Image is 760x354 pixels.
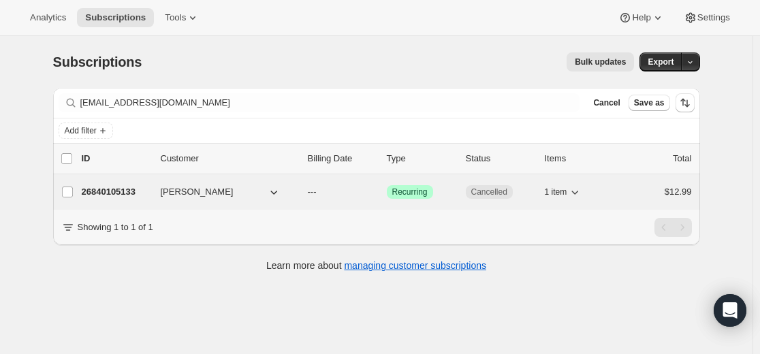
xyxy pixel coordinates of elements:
[22,8,74,27] button: Analytics
[53,54,142,69] span: Subscriptions
[266,259,486,272] p: Learn more about
[634,97,665,108] span: Save as
[82,182,692,202] div: 26840105133[PERSON_NAME]---SuccessRecurringCancelled1 item$12.99
[575,57,626,67] span: Bulk updates
[344,260,486,271] a: managing customer subscriptions
[161,185,234,199] span: [PERSON_NAME]
[59,123,113,139] button: Add filter
[80,93,580,112] input: Filter subscribers
[632,12,650,23] span: Help
[545,187,567,197] span: 1 item
[65,125,97,136] span: Add filter
[676,8,738,27] button: Settings
[639,52,682,71] button: Export
[545,182,582,202] button: 1 item
[308,152,376,165] p: Billing Date
[654,218,692,237] nav: Pagination
[665,187,692,197] span: $12.99
[471,187,507,197] span: Cancelled
[588,95,625,111] button: Cancel
[629,95,670,111] button: Save as
[161,152,297,165] p: Customer
[567,52,634,71] button: Bulk updates
[673,152,691,165] p: Total
[85,12,146,23] span: Subscriptions
[30,12,66,23] span: Analytics
[392,187,428,197] span: Recurring
[545,152,613,165] div: Items
[82,152,692,165] div: IDCustomerBilling DateTypeStatusItemsTotal
[610,8,672,27] button: Help
[165,12,186,23] span: Tools
[593,97,620,108] span: Cancel
[153,181,289,203] button: [PERSON_NAME]
[387,152,455,165] div: Type
[157,8,208,27] button: Tools
[77,8,154,27] button: Subscriptions
[78,221,153,234] p: Showing 1 to 1 of 1
[676,93,695,112] button: Sort the results
[466,152,534,165] p: Status
[82,152,150,165] p: ID
[308,187,317,197] span: ---
[697,12,730,23] span: Settings
[714,294,746,327] div: Open Intercom Messenger
[82,185,150,199] p: 26840105133
[648,57,674,67] span: Export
